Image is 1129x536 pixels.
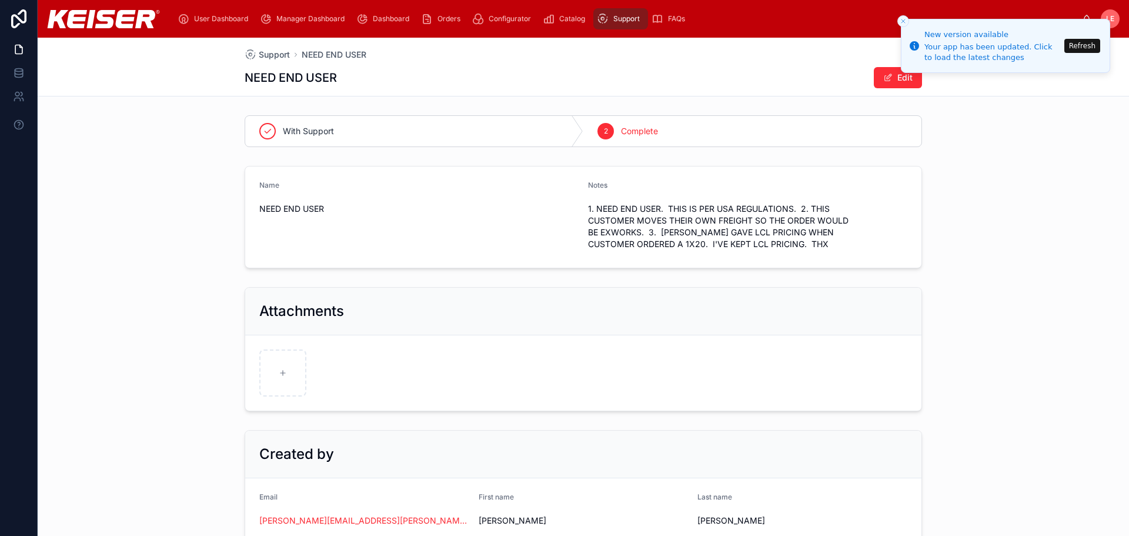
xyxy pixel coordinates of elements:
span: Email [259,492,278,501]
a: Catalog [539,8,593,29]
span: Name [259,181,279,189]
a: Manager Dashboard [256,8,353,29]
button: Refresh [1064,39,1100,53]
span: Last name [697,492,732,501]
span: Complete [621,125,658,137]
h2: Created by [259,445,334,464]
div: Your app has been updated. Click to load the latest changes [924,42,1061,63]
span: FAQs [668,14,685,24]
a: Support [593,8,648,29]
a: [PERSON_NAME][EMAIL_ADDRESS][PERSON_NAME][DOMAIN_NAME] [259,515,469,527]
a: NEED END USER [302,49,366,61]
img: App logo [47,10,160,28]
span: [PERSON_NAME] [479,515,689,527]
span: Orders [437,14,460,24]
span: 2 [604,126,608,136]
span: With Support [283,125,334,137]
a: Support [245,49,290,61]
span: Support [613,14,640,24]
a: User Dashboard [174,8,256,29]
button: Close toast [897,15,909,27]
span: 1. NEED END USER. THIS IS PER USA REGULATIONS. 2. THIS CUSTOMER MOVES THEIR OWN FREIGHT SO THE OR... [588,203,907,250]
a: Configurator [469,8,539,29]
h1: NEED END USER [245,69,337,86]
a: FAQs [648,8,693,29]
span: LE [1106,14,1114,24]
span: [PERSON_NAME] [697,515,907,527]
span: NEED END USER [259,203,579,215]
span: Dashboard [373,14,409,24]
a: Orders [417,8,469,29]
a: Dashboard [353,8,417,29]
span: Manager Dashboard [276,14,345,24]
div: scrollable content [169,6,1082,32]
div: New version available [924,29,1061,41]
span: Support [259,49,290,61]
button: Edit [874,67,922,88]
span: Catalog [559,14,585,24]
span: Configurator [489,14,531,24]
h2: Attachments [259,302,344,321]
span: User Dashboard [194,14,248,24]
span: Notes [588,181,607,189]
span: First name [479,492,514,501]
